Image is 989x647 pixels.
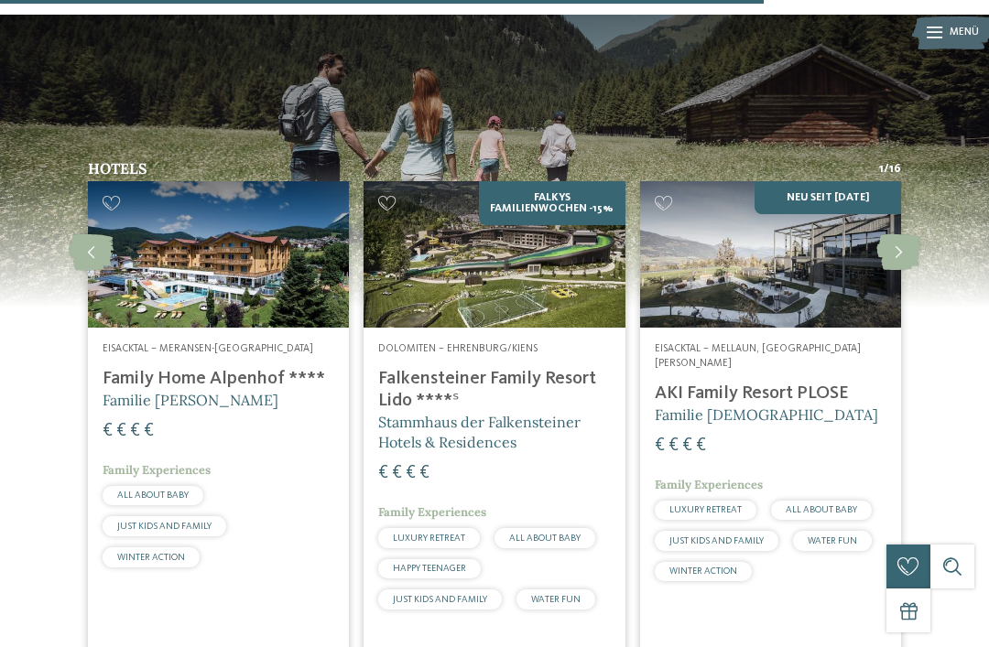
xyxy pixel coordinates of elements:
span: € [392,464,402,482]
span: ALL ABOUT BABY [786,505,857,514]
span: € [130,422,140,440]
img: Family Home Alpenhof **** [88,181,349,328]
span: € [419,464,429,482]
span: € [696,437,706,455]
span: LUXURY RETREAT [669,505,742,514]
span: WATER FUN [531,595,581,604]
span: ALL ABOUT BABY [509,534,581,543]
span: € [116,422,126,440]
span: € [682,437,692,455]
span: 16 [889,161,901,178]
span: WINTER ACTION [117,553,185,562]
span: Familie [PERSON_NAME] [103,391,278,409]
span: Family Experiences [655,477,763,492]
span: € [655,437,665,455]
h4: Falkensteiner Family Resort Lido ****ˢ [378,368,610,412]
span: Family Experiences [378,504,486,520]
span: € [144,422,154,440]
span: JUST KIDS AND FAMILY [393,595,487,604]
span: Stammhaus der Falkensteiner Hotels & Residences [378,413,581,451]
h4: Family Home Alpenhof **** [103,368,334,390]
span: Hotels [88,159,147,178]
span: / [884,161,889,178]
span: LUXURY RETREAT [393,534,465,543]
span: WINTER ACTION [669,566,737,576]
span: ALL ABOUT BABY [117,491,189,500]
span: JUST KIDS AND FAMILY [117,522,212,531]
span: Family Experiences [103,462,211,478]
span: Familie [DEMOGRAPHIC_DATA] [655,405,878,424]
span: HAPPY TEENAGER [393,564,466,573]
span: 1 [879,161,884,178]
span: € [103,422,113,440]
span: Dolomiten – Ehrenburg/Kiens [378,343,538,354]
span: € [668,437,679,455]
span: € [406,464,416,482]
span: JUST KIDS AND FAMILY [669,536,764,545]
span: Eisacktal – Meransen-[GEOGRAPHIC_DATA] [103,343,313,354]
img: Babyhotel in Südtirol für einen ganz entspannten Urlaub [640,181,901,328]
span: € [378,464,388,482]
span: WATER FUN [808,536,857,545]
img: Babyhotel in Südtirol für einen ganz entspannten Urlaub [364,181,625,328]
h4: AKI Family Resort PLOSE [655,383,886,404]
span: Eisacktal – Mellaun, [GEOGRAPHIC_DATA][PERSON_NAME] [655,343,861,369]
